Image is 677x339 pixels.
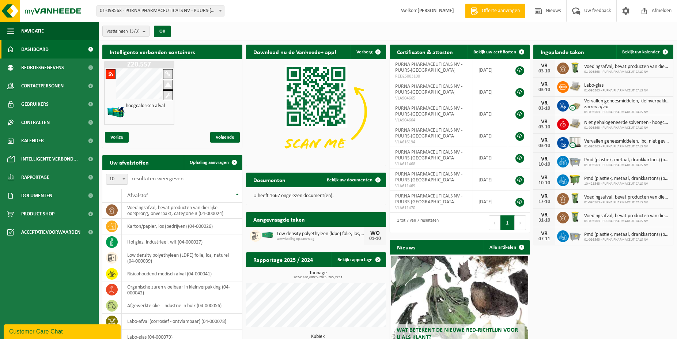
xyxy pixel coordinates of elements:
span: PURNA PHARMACEUTICALS NV - PUURS-[GEOGRAPHIC_DATA] [395,128,462,139]
span: VLA904664 [395,117,467,123]
div: VR [537,82,552,87]
h2: Ingeplande taken [533,45,591,59]
span: Afvalstof [127,193,148,199]
img: WB-0140-HPE-GN-50 [569,211,581,223]
span: 01-093563 - PURNA PHARMACEUTICALS NV [584,126,670,130]
div: 03-10 [537,143,552,148]
span: VLA904665 [395,95,467,101]
span: 2024: 480,680 t - 2025: 265,773 t [250,276,386,279]
span: Gebruikers [21,95,49,113]
span: Labo-glas [584,83,648,88]
span: VLA611469 [395,183,467,189]
td: [DATE] [473,125,508,147]
img: HK-XZ-20-GN-12 [107,103,125,121]
button: 1 [500,215,515,230]
div: VR [537,231,552,237]
button: Previous [489,215,500,230]
img: WB-2500-GAL-GY-01 [569,229,581,242]
div: 07-11 [537,237,552,242]
img: WB-0140-HPE-GN-50 [569,192,581,204]
span: Voedingsafval, bevat producten van dierlijke oorsprong, onverpakt, categorie 3 [584,195,670,200]
span: Kalender [21,132,44,150]
a: Bekijk rapportage [332,252,385,267]
img: Download de VHEPlus App [246,59,386,164]
h2: Aangevraagde taken [246,212,312,226]
td: [DATE] [473,103,508,125]
span: VLA611468 [395,161,467,167]
span: 10-421543 - PURNA PHARMACEUTICALS NV [584,182,670,186]
span: Contracten [21,113,50,132]
span: Bekijk uw kalender [622,50,660,54]
span: Ophaling aanvragen [190,160,229,165]
a: Offerte aanvragen [465,4,525,18]
a: Bekijk uw certificaten [468,45,529,59]
span: 10 [106,174,128,184]
count: (3/3) [130,29,140,34]
span: PURNA PHARMACEUTICALS NV - PUURS-[GEOGRAPHIC_DATA] [395,62,462,73]
span: Bekijk uw certificaten [473,50,516,54]
span: VLA616194 [395,139,467,145]
span: Voedingsafval, bevat producten van dierlijke oorsprong, onverpakt, categorie 3 [584,213,670,219]
img: WB-0140-HPE-GN-50 [569,61,581,74]
span: PURNA PHARMACEUTICALS NV - PUURS-[GEOGRAPHIC_DATA] [395,106,462,117]
div: 01-10 [368,236,382,241]
img: LP-PA-00000-WDN-11 [569,117,581,130]
a: Bekijk uw documenten [321,173,385,187]
span: Omwisseling op aanvraag [277,237,364,241]
span: Documenten [21,187,52,205]
span: VLA611470 [395,205,467,211]
td: voedingsafval, bevat producten van dierlijke oorsprong, onverpakt, categorie 3 (04-000024) [122,203,242,219]
span: Vervallen geneesmiddelen, kleinverpakking, niet gevaarlijk (huishoudelijk) [584,98,670,104]
span: Low density polyethyleen (ldpe) folie, los, naturel [277,231,364,237]
span: PURNA PHARMACEUTICALS NV - PUURS-[GEOGRAPHIC_DATA] [395,150,462,161]
button: Verberg [351,45,385,59]
span: Intelligente verbond... [21,150,78,168]
button: Next [515,215,526,230]
span: 01-093563 - PURNA PHARMACEUTICALS NV [584,200,670,205]
span: 10 [106,174,128,185]
h2: Download nu de Vanheede+ app! [246,45,344,59]
span: 01-093563 - PURNA PHARMACEUTICALS NV [584,238,670,242]
a: Ophaling aanvragen [184,155,242,170]
span: Bedrijfsgegevens [21,59,64,77]
button: OK [154,26,171,37]
td: organische zuren vloeibaar in kleinverpakking (04-000042) [122,282,242,298]
img: LP-PA-00000-WDN-11 [569,80,581,93]
span: Pmd (plastiek, metaal, drankkartons) (bedrijven) [584,157,670,163]
span: Dashboard [21,40,49,59]
h2: Rapportage 2025 / 2024 [246,252,320,267]
div: 31-10 [537,218,552,223]
span: Voedingsafval, bevat producten van dierlijke oorsprong, onverpakt, categorie 3 [584,64,670,70]
div: 03-10 [537,106,552,111]
span: 01-093563 - PURNA PHARMACEUTICALS NV [584,110,670,114]
i: Farma afval [584,104,608,110]
div: 03-10 [537,87,552,93]
h2: Nieuws [390,240,423,254]
td: hol glas, industrieel, wit (04-000027) [122,234,242,250]
button: Vestigingen(3/3) [102,26,150,37]
div: VR [537,212,552,218]
span: PURNA PHARMACEUTICALS NV - PUURS-[GEOGRAPHIC_DATA] [395,172,462,183]
img: PB-CU [569,99,581,111]
span: Pmd (plastiek, metaal, drankkartons) (bedrijven) [584,176,670,182]
span: Rapportage [21,168,49,187]
span: Bekijk uw documenten [327,178,372,182]
a: Bekijk uw kalender [616,45,673,59]
span: 01-093563 - PURNA PHARMACEUTICALS NV - PUURS-SINT-AMANDS [97,6,224,16]
h1: Z20.557 [106,61,173,68]
span: Verberg [356,50,372,54]
td: [DATE] [473,147,508,169]
img: WB-1100-HPE-GN-50 [569,173,581,186]
span: 01-093563 - PURNA PHARMACEUTICALS NV [584,70,670,74]
span: Vestigingen [106,26,140,37]
span: Vorige [105,132,129,143]
span: 01-093563 - PURNA PHARMACEUTICALS NV [584,219,670,223]
span: PURNA PHARMACEUTICALS NV - PUURS-[GEOGRAPHIC_DATA] [395,193,462,205]
strong: [PERSON_NAME] [417,8,454,14]
td: [DATE] [473,59,508,81]
span: RED25003100 [395,74,467,79]
div: VR [537,63,552,69]
span: 01-093563 - PURNA PHARMACEUTICALS NV [584,88,648,93]
span: Offerte aanvragen [480,7,522,15]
